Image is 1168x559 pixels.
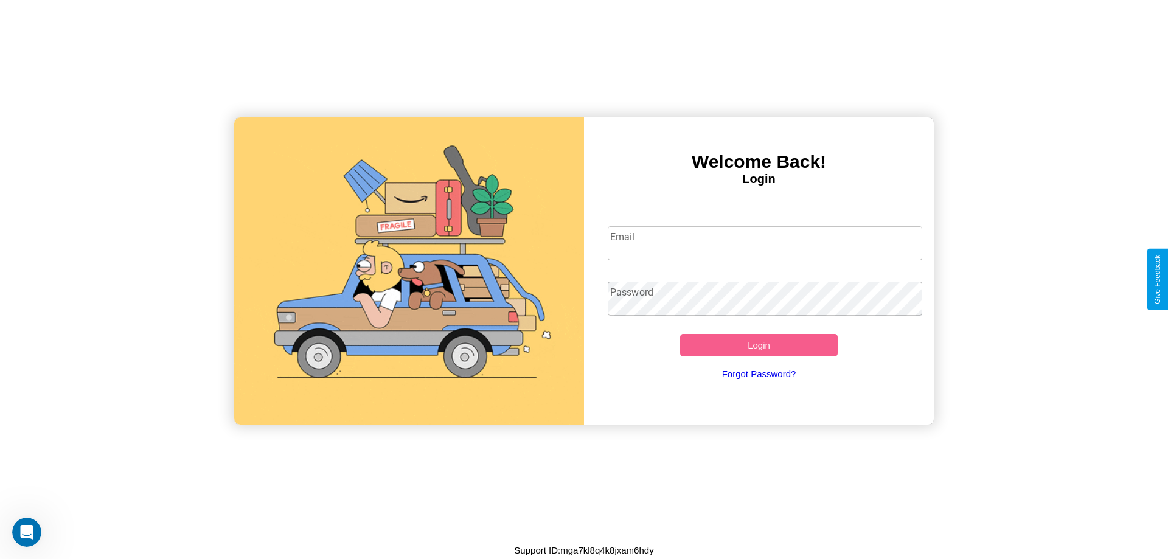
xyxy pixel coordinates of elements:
p: Support ID: mga7kl8q4k8jxam6hdy [514,542,653,558]
iframe: Intercom live chat [12,518,41,547]
button: Login [680,334,838,356]
h3: Welcome Back! [584,151,934,172]
a: Forgot Password? [602,356,917,391]
h4: Login [584,172,934,186]
div: Give Feedback [1153,255,1162,304]
img: gif [234,117,584,425]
